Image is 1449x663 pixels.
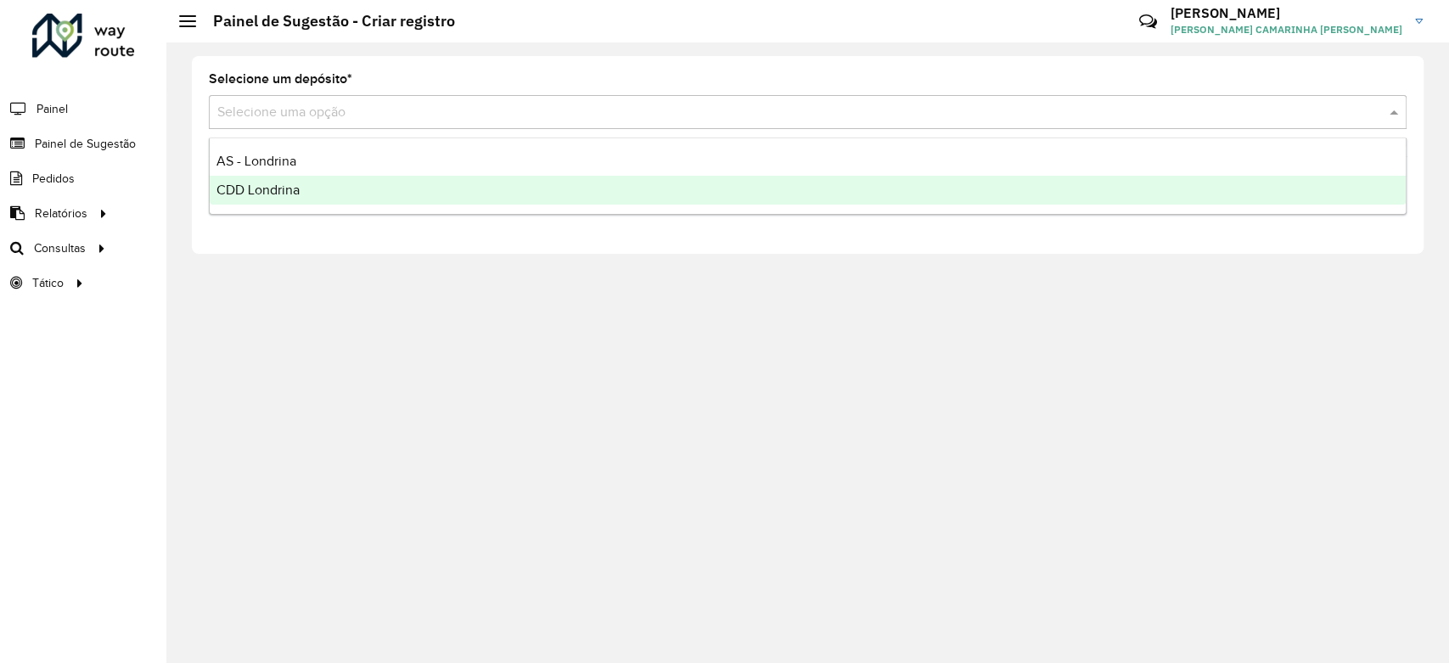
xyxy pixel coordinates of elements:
span: Pedidos [32,170,75,188]
h3: [PERSON_NAME] [1171,5,1402,21]
h2: Painel de Sugestão - Criar registro [196,12,455,31]
label: Selecione um depósito [209,69,352,89]
span: Tático [32,274,64,292]
span: [PERSON_NAME] CAMARINHA [PERSON_NAME] [1171,22,1402,37]
a: Contato Rápido [1130,3,1166,40]
span: Painel de Sugestão [35,135,136,153]
ng-dropdown-panel: Options list [209,138,1407,215]
span: AS - Londrina [216,154,296,168]
span: Consultas [34,239,86,257]
span: CDD Londrina [216,183,300,197]
span: Painel [37,100,68,118]
span: Relatórios [35,205,87,222]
